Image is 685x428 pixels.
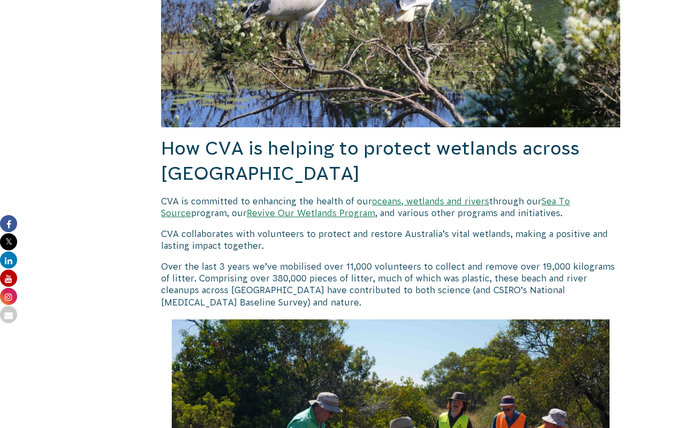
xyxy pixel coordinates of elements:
p: CVA collaborates with volunteers to protect and restore Australia’s vital wetlands, making a posi... [161,228,620,252]
h2: How CVA is helping to protect wetlands across [GEOGRAPHIC_DATA] [161,136,620,187]
p: CVA is committed to enhancing the health of our through our program, our , and various other prog... [161,195,620,219]
p: Over the last 3 years we’ve mobilised over 11,000 volunteers to collect and remove over 19,000 ki... [161,261,620,309]
a: oceans, wetlands and rivers [372,196,489,206]
a: Revive Our Wetlands Program [247,208,375,218]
